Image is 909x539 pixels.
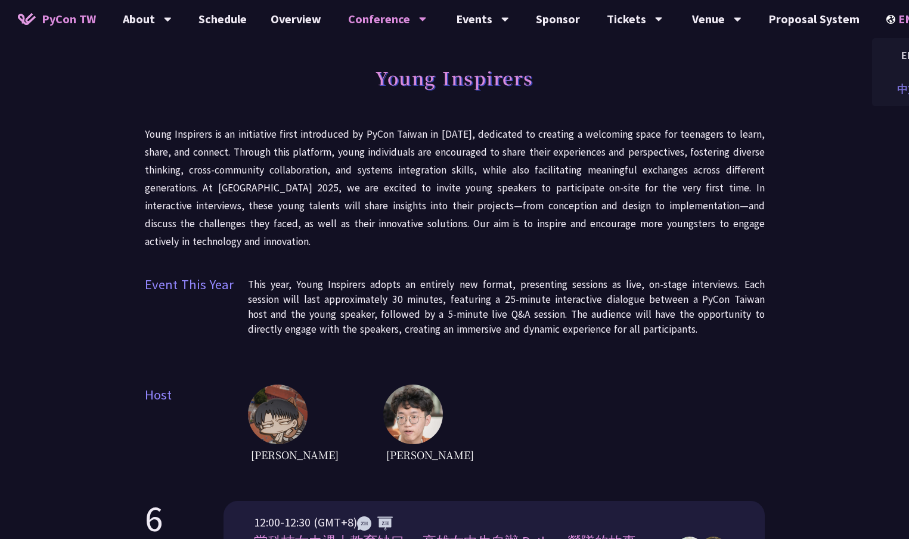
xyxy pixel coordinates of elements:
[145,501,164,537] p: 6
[376,60,533,95] h1: Young Inspirers
[18,13,36,25] img: Home icon of PyCon TW 2025
[248,444,342,465] span: [PERSON_NAME]
[145,385,248,465] span: Host
[886,15,898,24] img: Locale Icon
[6,4,108,34] a: PyCon TW
[357,516,393,531] img: ZHZH.38617ef.svg
[145,125,765,250] p: Young Inspirers is an initiative first introduced by PyCon Taiwan in [DATE], dedicated to creatin...
[42,10,96,28] span: PyCon TW
[145,274,248,349] span: Event This Year
[248,385,308,444] img: host1.6ba46fc.jpg
[383,385,443,444] img: host2.62516ee.jpg
[248,277,765,337] p: This year, Young Inspirers adopts an entirely new format, presenting sessions as live, on-stage i...
[383,444,477,465] span: [PERSON_NAME]
[254,513,663,531] div: 12:00-12:30 (GMT+8)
